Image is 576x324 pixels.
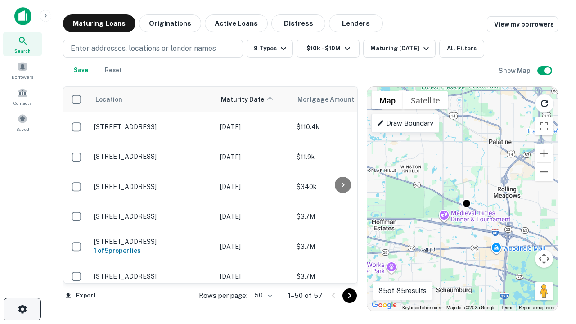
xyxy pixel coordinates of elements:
[487,16,558,32] a: View my borrowers
[94,238,211,246] p: [STREET_ADDRESS]
[363,40,436,58] button: Maturing [DATE]
[94,123,211,131] p: [STREET_ADDRESS]
[499,66,532,76] h6: Show Map
[501,305,513,310] a: Terms (opens in new tab)
[535,250,553,268] button: Map camera controls
[63,14,135,32] button: Maturing Loans
[220,182,288,192] p: [DATE]
[439,40,484,58] button: All Filters
[139,14,201,32] button: Originations
[297,242,387,252] p: $3.7M
[297,271,387,281] p: $3.7M
[3,32,42,56] a: Search
[367,87,558,311] div: 0 0
[221,94,276,105] span: Maturity Date
[63,289,98,302] button: Export
[292,87,391,112] th: Mortgage Amount
[16,126,29,133] span: Saved
[63,40,243,58] button: Enter addresses, locations or lender names
[402,305,441,311] button: Keyboard shortcuts
[403,91,448,109] button: Show satellite imagery
[369,299,399,311] a: Open this area in Google Maps (opens a new window)
[220,122,288,132] p: [DATE]
[519,305,555,310] a: Report a map error
[3,58,42,82] a: Borrowers
[372,91,403,109] button: Show street map
[535,117,553,135] button: Toggle fullscreen view
[205,14,268,32] button: Active Loans
[369,299,399,311] img: Google
[3,110,42,135] a: Saved
[220,152,288,162] p: [DATE]
[99,61,128,79] button: Reset
[90,87,216,112] th: Location
[378,285,427,296] p: 85 of 85 results
[67,61,95,79] button: Save your search to get updates of matches that match your search criteria.
[94,183,211,191] p: [STREET_ADDRESS]
[288,290,323,301] p: 1–50 of 57
[95,94,122,105] span: Location
[370,43,432,54] div: Maturing [DATE]
[71,43,216,54] p: Enter addresses, locations or lender names
[535,94,554,113] button: Reload search area
[94,153,211,161] p: [STREET_ADDRESS]
[220,211,288,221] p: [DATE]
[247,40,293,58] button: 9 Types
[446,305,495,310] span: Map data ©2025 Google
[3,84,42,108] a: Contacts
[216,87,292,112] th: Maturity Date
[297,94,366,105] span: Mortgage Amount
[377,118,433,129] p: Draw Boundary
[535,163,553,181] button: Zoom out
[297,40,360,58] button: $10k - $10M
[297,182,387,192] p: $340k
[94,246,211,256] h6: 1 of 5 properties
[271,14,325,32] button: Distress
[329,14,383,32] button: Lenders
[14,47,31,54] span: Search
[94,272,211,280] p: [STREET_ADDRESS]
[251,289,274,302] div: 50
[342,288,357,303] button: Go to next page
[535,144,553,162] button: Zoom in
[94,212,211,220] p: [STREET_ADDRESS]
[14,7,31,25] img: capitalize-icon.png
[220,242,288,252] p: [DATE]
[199,290,247,301] p: Rows per page:
[12,73,33,81] span: Borrowers
[297,211,387,221] p: $3.7M
[531,252,576,295] iframe: Chat Widget
[220,271,288,281] p: [DATE]
[13,99,31,107] span: Contacts
[297,152,387,162] p: $11.9k
[297,122,387,132] p: $110.4k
